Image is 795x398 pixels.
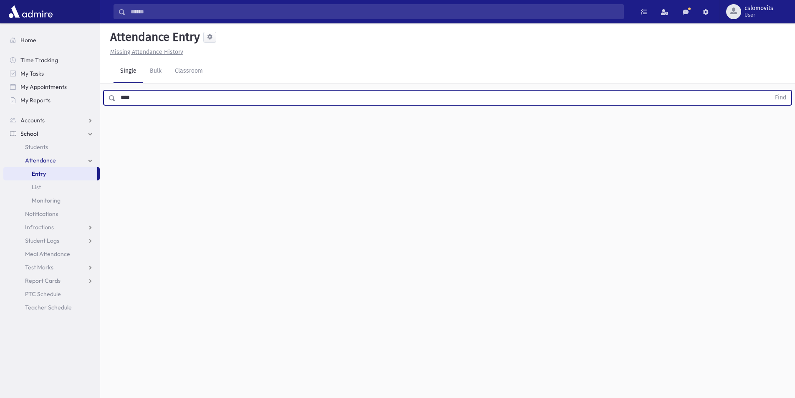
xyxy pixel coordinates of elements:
a: Students [3,140,100,154]
span: Time Tracking [20,56,58,64]
a: My Appointments [3,80,100,94]
span: Student Logs [25,237,59,244]
a: Notifications [3,207,100,221]
span: Notifications [25,210,58,218]
a: PTC Schedule [3,287,100,301]
span: School [20,130,38,137]
a: Entry [3,167,97,180]
span: Home [20,36,36,44]
a: Meal Attendance [3,247,100,261]
span: cslomovits [745,5,773,12]
a: Missing Attendance History [107,48,183,56]
img: AdmirePro [7,3,55,20]
span: PTC Schedule [25,290,61,298]
span: Teacher Schedule [25,304,72,311]
a: School [3,127,100,140]
a: Attendance [3,154,100,167]
a: Home [3,33,100,47]
a: List [3,180,100,194]
a: Test Marks [3,261,100,274]
a: Report Cards [3,274,100,287]
u: Missing Attendance History [110,48,183,56]
a: Bulk [143,60,168,83]
input: Search [126,4,623,19]
span: Report Cards [25,277,61,284]
a: My Reports [3,94,100,107]
a: Time Tracking [3,53,100,67]
span: Entry [32,170,46,177]
span: List [32,183,41,191]
a: Single [114,60,143,83]
span: Monitoring [32,197,61,204]
span: Accounts [20,117,45,124]
a: Classroom [168,60,209,83]
span: User [745,12,773,18]
span: Students [25,143,48,151]
h5: Attendance Entry [107,30,200,44]
a: Teacher Schedule [3,301,100,314]
a: Monitoring [3,194,100,207]
a: Infractions [3,221,100,234]
span: Meal Attendance [25,250,70,258]
a: Accounts [3,114,100,127]
span: Attendance [25,157,56,164]
span: My Appointments [20,83,67,91]
span: My Reports [20,96,50,104]
a: Student Logs [3,234,100,247]
span: Test Marks [25,264,53,271]
a: My Tasks [3,67,100,80]
span: Infractions [25,223,54,231]
button: Find [770,91,791,105]
span: My Tasks [20,70,44,77]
